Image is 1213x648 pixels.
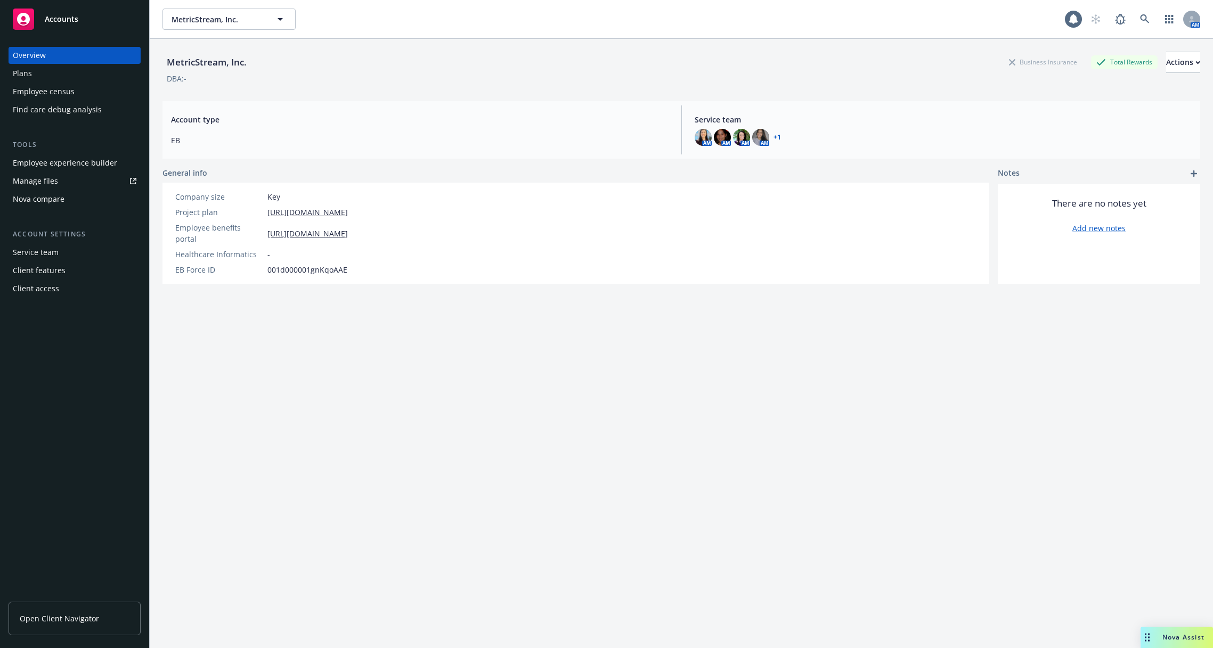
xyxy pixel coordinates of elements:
[267,228,348,239] a: [URL][DOMAIN_NAME]
[9,154,141,171] a: Employee experience builder
[171,135,669,146] span: EB
[733,129,750,146] img: photo
[9,229,141,240] div: Account settings
[172,14,264,25] span: MetricStream, Inc.
[9,47,141,64] a: Overview
[998,167,1020,180] span: Notes
[175,249,263,260] div: Healthcare Informatics
[9,65,141,82] a: Plans
[13,47,46,64] div: Overview
[774,134,781,141] a: +1
[9,4,141,34] a: Accounts
[9,262,141,279] a: Client features
[1110,9,1131,30] a: Report a Bug
[13,191,64,208] div: Nova compare
[1134,9,1155,30] a: Search
[267,249,270,260] span: -
[1091,55,1158,69] div: Total Rewards
[13,101,102,118] div: Find care debug analysis
[162,9,296,30] button: MetricStream, Inc.
[9,244,141,261] a: Service team
[1004,55,1082,69] div: Business Insurance
[752,129,769,146] img: photo
[162,55,251,69] div: MetricStream, Inc.
[695,129,712,146] img: photo
[175,222,263,244] div: Employee benefits portal
[9,191,141,208] a: Nova compare
[1166,52,1200,73] button: Actions
[9,101,141,118] a: Find care debug analysis
[13,173,58,190] div: Manage files
[9,280,141,297] a: Client access
[267,191,280,202] span: Key
[45,15,78,23] span: Accounts
[13,244,59,261] div: Service team
[1085,9,1106,30] a: Start snowing
[1072,223,1126,234] a: Add new notes
[1159,9,1180,30] a: Switch app
[13,262,66,279] div: Client features
[171,114,669,125] span: Account type
[175,191,263,202] div: Company size
[13,83,75,100] div: Employee census
[1162,633,1204,642] span: Nova Assist
[1166,52,1200,72] div: Actions
[695,114,1192,125] span: Service team
[9,83,141,100] a: Employee census
[13,65,32,82] div: Plans
[1187,167,1200,180] a: add
[1141,627,1213,648] button: Nova Assist
[20,613,99,624] span: Open Client Navigator
[9,173,141,190] a: Manage files
[175,207,263,218] div: Project plan
[267,207,348,218] a: [URL][DOMAIN_NAME]
[9,140,141,150] div: Tools
[13,280,59,297] div: Client access
[1141,627,1154,648] div: Drag to move
[714,129,731,146] img: photo
[162,167,207,178] span: General info
[13,154,117,171] div: Employee experience builder
[175,264,263,275] div: EB Force ID
[267,264,347,275] span: 001d000001gnKqoAAE
[167,73,186,84] div: DBA: -
[1052,197,1146,210] span: There are no notes yet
